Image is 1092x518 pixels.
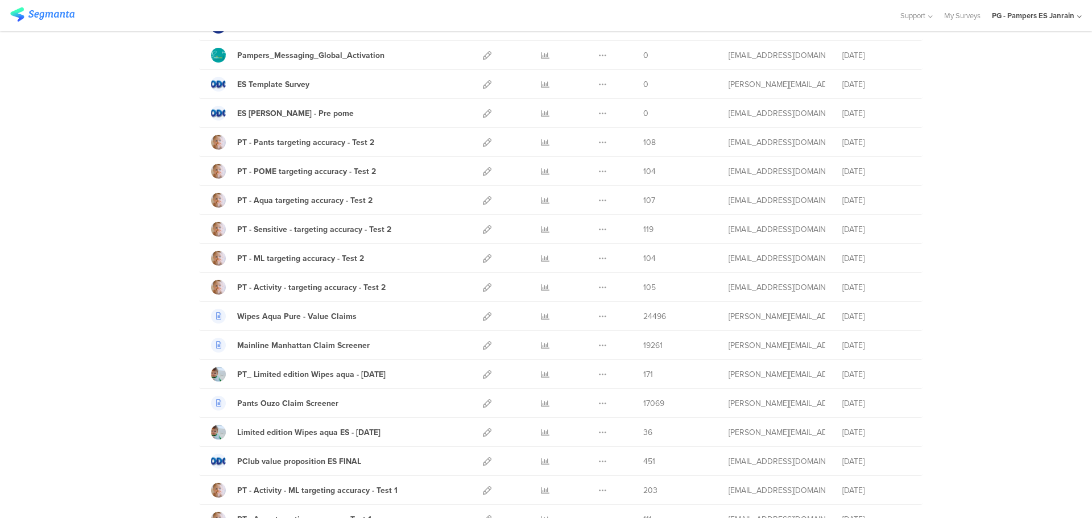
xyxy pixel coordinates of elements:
div: PT_ Limited edition Wipes aqua - Jan 25 [237,368,386,380]
span: 0 [643,78,648,90]
div: triay.p@pg.com [729,397,825,409]
a: PT_ Limited edition Wipes aqua - [DATE] [211,367,386,382]
div: PT - Activity - targeting accuracy - Test 2 [237,281,386,293]
a: Mainline Manhattan Claim Screener [211,338,370,353]
div: PT - Pants targeting accuracy - Test 2 [237,136,374,148]
div: PT - ML targeting accuracy - Test 2 [237,252,364,264]
div: [DATE] [842,397,911,409]
a: PT - Activity - targeting accuracy - Test 2 [211,280,386,295]
div: PG - Pampers ES Janrain [992,10,1074,21]
span: 203 [643,484,657,496]
div: [DATE] [842,455,911,467]
a: ES [PERSON_NAME] - Pre pome [211,106,354,121]
div: [DATE] [842,49,911,61]
div: gartonea.a@pg.com [729,281,825,293]
div: gartonea.a@pg.com [729,252,825,264]
div: gartonea.a@pg.com [729,136,825,148]
div: PT - POME targeting accuracy - Test 2 [237,165,376,177]
div: support@segmanta.com [729,49,825,61]
div: gartonea.a@pg.com [729,484,825,496]
a: PT - Activity - ML targeting accuracy - Test 1 [211,483,398,498]
div: cardosoteixeiral.c@pg.com [729,455,825,467]
a: Limited edition Wipes aqua ES - [DATE] [211,425,380,440]
div: Pampers_Messaging_Global_Activation [237,49,384,61]
span: 0 [643,49,648,61]
div: PT - Aqua targeting accuracy - Test 2 [237,194,373,206]
span: 17069 [643,397,664,409]
div: PT - Sensitive - targeting accuracy - Test 2 [237,223,391,235]
div: [DATE] [842,107,911,119]
div: [DATE] [842,281,911,293]
a: Pampers_Messaging_Global_Activation [211,48,384,63]
span: 36 [643,426,652,438]
div: torres.i.5@pg.com [729,339,825,351]
div: [DATE] [842,78,911,90]
div: Pants Ouzo Claim Screener [237,397,338,409]
span: 24496 [643,310,666,322]
span: 104 [643,165,656,177]
a: PT - ML targeting accuracy - Test 2 [211,251,364,266]
span: 119 [643,223,653,235]
div: [DATE] [842,223,911,235]
div: [DATE] [842,252,911,264]
div: gartonea.a@pg.com [729,194,825,206]
span: 105 [643,281,656,293]
a: Pants Ouzo Claim Screener [211,396,338,411]
a: PClub value proposition ES FINAL [211,454,361,469]
div: [DATE] [842,368,911,380]
div: Mainline Manhattan Claim Screener [237,339,370,351]
div: gartonea.a@pg.com [729,223,825,235]
div: PT - Activity - ML targeting accuracy - Test 1 [237,484,398,496]
span: 19261 [643,339,663,351]
div: ES Template Survey [237,78,309,90]
a: ES Template Survey [211,77,309,92]
img: segmanta logo [10,7,75,22]
div: Wipes Aqua Pure - Value Claims [237,310,357,322]
div: Limited edition Wipes aqua ES - Jan 25 [237,426,380,438]
div: [DATE] [842,194,911,206]
div: kim.s.37@pg.com [729,78,825,90]
div: [DATE] [842,165,911,177]
a: PT - Pants targeting accuracy - Test 2 [211,135,374,150]
span: 107 [643,194,655,206]
span: 171 [643,368,653,380]
div: oliveira.m.13@pg.com [729,368,825,380]
a: PT - POME targeting accuracy - Test 2 [211,164,376,179]
div: [DATE] [842,339,911,351]
a: PT - Sensitive - targeting accuracy - Test 2 [211,222,391,237]
span: 451 [643,455,655,467]
span: Support [900,10,925,21]
div: PClub value proposition ES FINAL [237,455,361,467]
div: oliveira.m.13@pg.com [729,426,825,438]
a: PT - Aqua targeting accuracy - Test 2 [211,193,373,208]
span: 104 [643,252,656,264]
div: [DATE] [842,426,911,438]
span: 0 [643,107,648,119]
div: gartonea.a@pg.com [729,165,825,177]
span: 108 [643,136,656,148]
div: [DATE] [842,310,911,322]
div: [DATE] [842,136,911,148]
div: gartonea.a@pg.com [729,107,825,119]
div: [DATE] [842,484,911,496]
div: torres.i.5@pg.com [729,310,825,322]
div: ES BIENVENIDA DODOT - Pre pome [237,107,354,119]
a: Wipes Aqua Pure - Value Claims [211,309,357,324]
